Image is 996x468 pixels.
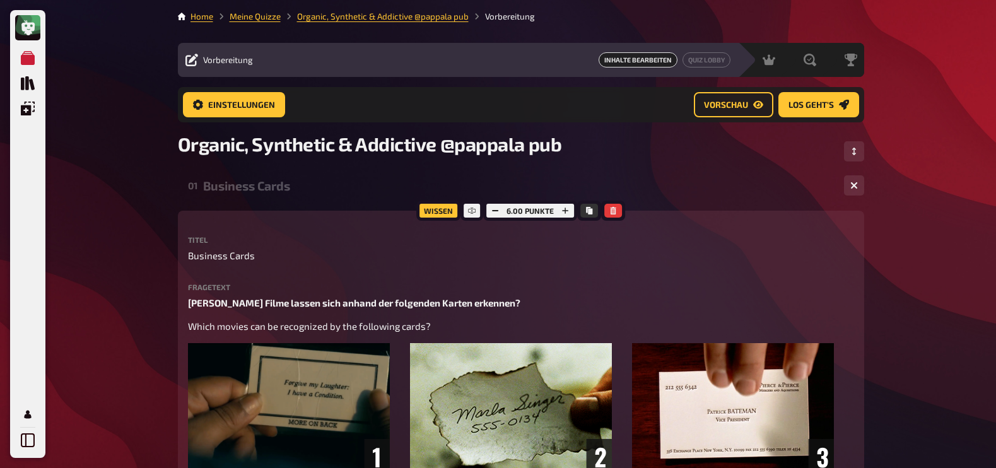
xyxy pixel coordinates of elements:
div: Business Cards [203,178,834,193]
a: Meine Quizze [15,45,40,71]
div: 01 [188,180,198,191]
li: Home [190,10,213,23]
a: Los geht's [778,92,859,117]
span: Which movies can be recognized by the following cards? [188,320,431,332]
div: Wissen [416,201,460,221]
button: Kopieren [580,204,598,218]
li: Organic, Synthetic & Addictive ​@pappala pub [281,10,469,23]
label: Titel [188,236,854,243]
li: Meine Quizze [213,10,281,23]
span: Business Cards [188,249,255,263]
span: Vorbereitung [203,55,253,65]
span: Inhalte Bearbeiten [599,52,677,67]
span: Vorschau [704,101,748,110]
a: Vorschau [694,92,773,117]
a: Organic, Synthetic & Addictive ​@pappala pub [297,11,469,21]
a: Home [190,11,213,21]
span: Los geht's [788,101,834,110]
button: Reihenfolge anpassen [844,141,864,161]
a: Mein Konto [15,402,40,427]
li: Vorbereitung [469,10,535,23]
a: Einblendungen [15,96,40,121]
span: Einstellungen [208,101,275,110]
span: Organic, Synthetic & Addictive ​@pappala pub [178,132,562,155]
a: Quiz Lobby [683,52,730,67]
div: 6.00 Punkte [483,201,577,221]
a: Quiz Sammlung [15,71,40,96]
span: [PERSON_NAME] Filme lassen sich anhand der folgenden Karten erkennen? [188,297,520,308]
a: Einstellungen [183,92,285,117]
label: Fragetext [188,283,854,291]
a: Meine Quizze [230,11,281,21]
